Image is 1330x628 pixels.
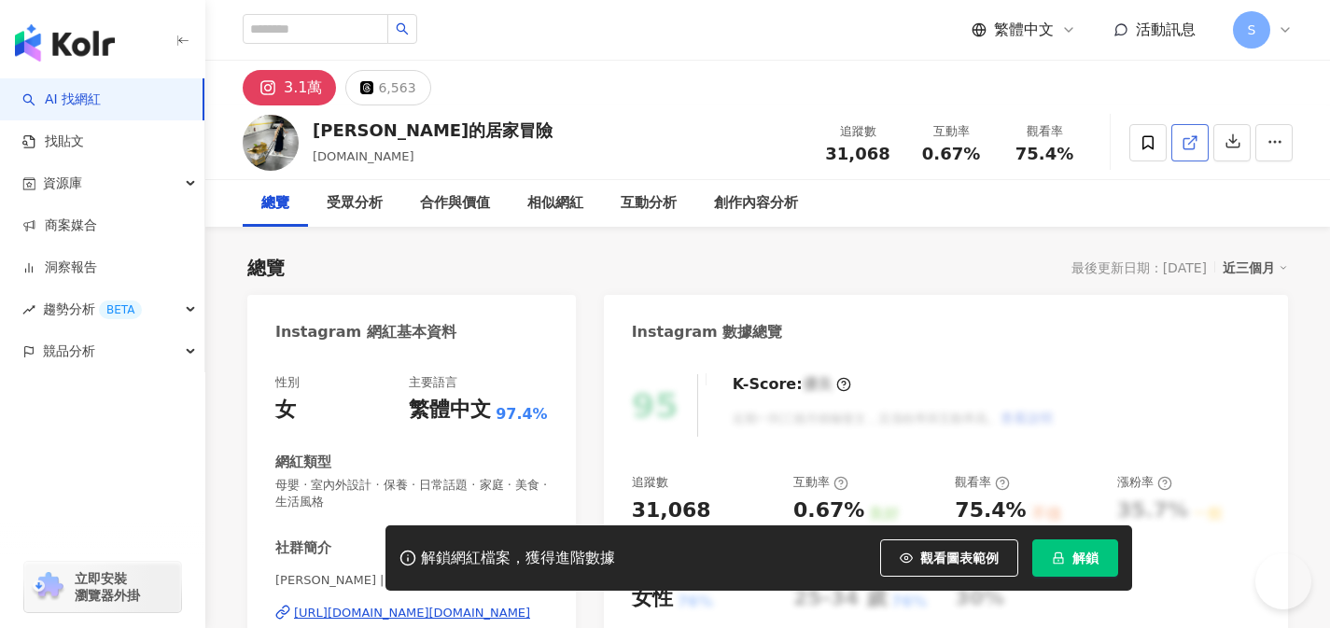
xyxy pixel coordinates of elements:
span: rise [22,303,35,316]
span: search [396,22,409,35]
span: 75.4% [1015,145,1073,163]
span: [DOMAIN_NAME] [313,149,414,163]
div: 漲粉率 [1117,474,1172,491]
div: 女性 [632,584,673,613]
button: 解鎖 [1032,539,1118,577]
div: 女 [275,396,296,425]
span: 31,068 [825,144,889,163]
span: 資源庫 [43,162,82,204]
div: 繁體中文 [409,396,491,425]
span: 競品分析 [43,330,95,372]
img: chrome extension [30,572,66,602]
span: lock [1052,551,1065,565]
div: Instagram 數據總覽 [632,322,783,342]
span: 解鎖 [1072,551,1099,565]
div: 受眾分析 [327,192,383,215]
div: 3.1萬 [284,75,322,101]
img: logo [15,24,115,62]
div: [PERSON_NAME]的居家冒險 [313,119,553,142]
button: 6,563 [345,70,430,105]
div: 總覽 [247,255,285,281]
div: 75.4% [955,496,1026,525]
button: 3.1萬 [243,70,336,105]
span: 活動訊息 [1136,21,1196,38]
div: 互動率 [916,122,987,141]
div: K-Score : [733,374,851,395]
button: 觀看圖表範例 [880,539,1018,577]
a: 找貼文 [22,133,84,151]
span: 觀看圖表範例 [920,551,999,565]
div: 6,563 [378,75,415,101]
div: 創作內容分析 [714,192,798,215]
a: 商案媒合 [22,216,97,235]
div: Instagram 網紅基本資料 [275,322,456,342]
div: 0.67% [793,496,864,525]
div: 總覽 [261,192,289,215]
div: BETA [99,300,142,319]
div: [URL][DOMAIN_NAME][DOMAIN_NAME] [294,605,530,621]
div: 互動率 [793,474,848,491]
div: 合作與價值 [420,192,490,215]
div: 觀看率 [1009,122,1080,141]
img: KOL Avatar [243,115,299,171]
div: 近三個月 [1223,256,1288,280]
span: 母嬰 · 室內外設計 · 保養 · 日常話題 · 家庭 · 美食 · 生活風格 [275,477,548,510]
a: [URL][DOMAIN_NAME][DOMAIN_NAME] [275,605,548,621]
div: 性別 [275,374,300,391]
span: 繁體中文 [994,20,1054,40]
div: 最後更新日期：[DATE] [1071,260,1207,275]
div: 主要語言 [409,374,457,391]
div: 追蹤數 [822,122,893,141]
a: searchAI 找網紅 [22,91,101,109]
div: 31,068 [632,496,711,525]
div: 追蹤數 [632,474,668,491]
div: 解鎖網紅檔案，獲得進階數據 [421,549,615,568]
div: 觀看率 [955,474,1010,491]
span: 立即安裝 瀏覽器外掛 [75,570,140,604]
a: chrome extension立即安裝 瀏覽器外掛 [24,562,181,612]
span: 趨勢分析 [43,288,142,330]
div: 網紅類型 [275,453,331,472]
span: 97.4% [496,404,548,425]
span: S [1248,20,1256,40]
div: 相似網紅 [527,192,583,215]
span: 0.67% [922,145,980,163]
div: 互動分析 [621,192,677,215]
a: 洞察報告 [22,258,97,277]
